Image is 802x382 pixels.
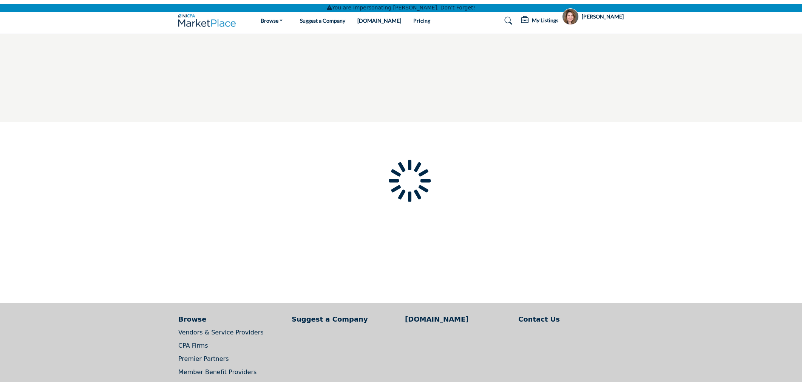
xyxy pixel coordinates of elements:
a: [DOMAIN_NAME] [405,314,510,324]
a: CPA Firms [178,342,208,349]
a: Suggest a Company [300,17,345,24]
a: Browse [255,15,288,26]
button: Show hide supplier dropdown [562,8,579,25]
a: Pricing [413,17,430,24]
a: Search [497,15,517,27]
h5: My Listings [532,17,558,24]
a: Contact Us [518,314,624,324]
h5: [PERSON_NAME] [582,13,624,20]
a: Suggest a Company [292,314,397,324]
div: My Listings [521,16,558,25]
a: Browse [178,314,284,324]
img: Site Logo [178,14,240,27]
a: Premier Partners [178,355,229,362]
a: Vendors & Service Providers [178,329,264,336]
a: Member Benefit Providers [178,368,257,376]
a: [DOMAIN_NAME] [357,17,401,24]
